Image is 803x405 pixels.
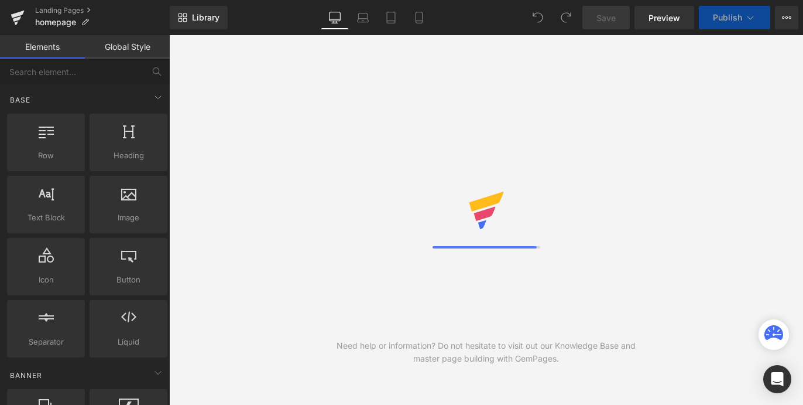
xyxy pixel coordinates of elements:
[9,370,43,381] span: Banner
[648,12,680,24] span: Preview
[554,6,578,29] button: Redo
[11,212,81,224] span: Text Block
[93,336,164,348] span: Liquid
[634,6,694,29] a: Preview
[713,13,742,22] span: Publish
[405,6,433,29] a: Mobile
[9,94,32,105] span: Base
[35,18,76,27] span: homepage
[321,6,349,29] a: Desktop
[35,6,170,15] a: Landing Pages
[11,336,81,348] span: Separator
[11,274,81,286] span: Icon
[699,6,770,29] button: Publish
[328,339,645,365] div: Need help or information? Do not hesitate to visit out our Knowledge Base and master page buildin...
[596,12,616,24] span: Save
[170,6,228,29] a: New Library
[85,35,170,59] a: Global Style
[93,274,164,286] span: Button
[377,6,405,29] a: Tablet
[349,6,377,29] a: Laptop
[192,12,219,23] span: Library
[11,149,81,162] span: Row
[526,6,550,29] button: Undo
[763,365,791,393] div: Open Intercom Messenger
[775,6,798,29] button: More
[93,212,164,224] span: Image
[93,149,164,162] span: Heading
